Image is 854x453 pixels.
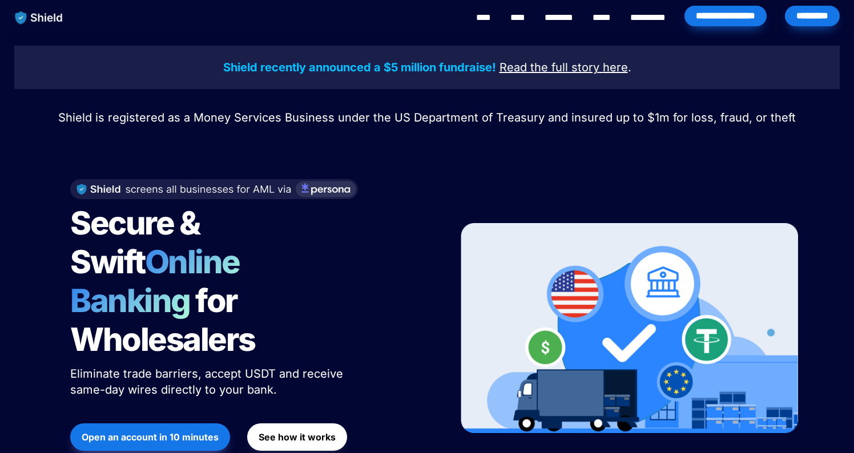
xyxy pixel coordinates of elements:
[499,60,599,74] u: Read the full story
[603,62,628,74] a: here
[70,204,205,281] span: Secure & Swift
[223,60,496,74] strong: Shield recently announced a $5 million fundraise!
[628,60,631,74] span: .
[70,281,255,359] span: for Wholesalers
[499,62,599,74] a: Read the full story
[10,6,69,30] img: website logo
[70,423,230,451] button: Open an account in 10 minutes
[82,431,219,443] strong: Open an account in 10 minutes
[70,367,347,397] span: Eliminate trade barriers, accept USDT and receive same-day wires directly to your bank.
[603,60,628,74] u: here
[58,111,796,124] span: Shield is registered as a Money Services Business under the US Department of Treasury and insured...
[70,242,251,320] span: Online Banking
[247,423,347,451] button: See how it works
[259,431,336,443] strong: See how it works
